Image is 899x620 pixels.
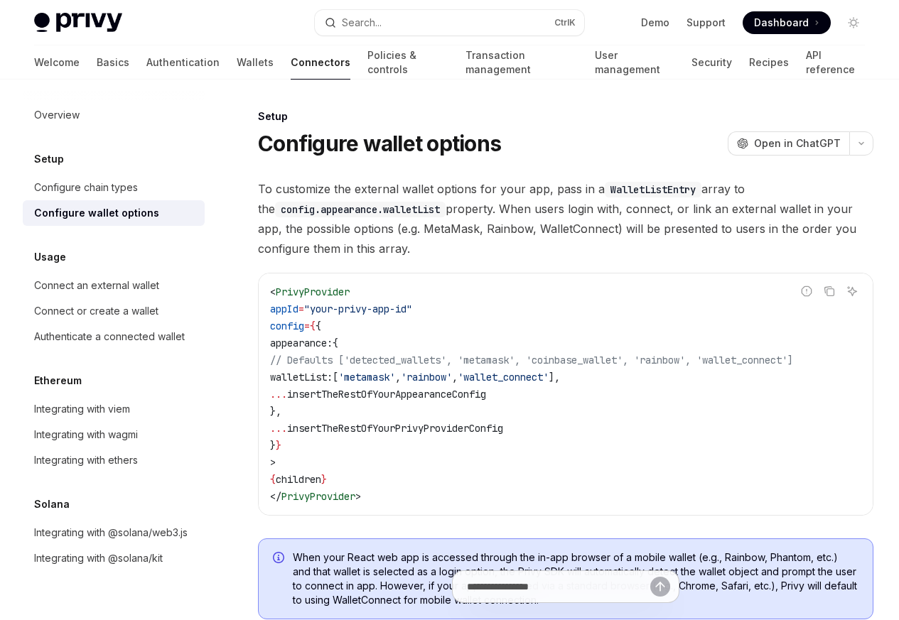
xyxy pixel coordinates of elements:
a: Wallets [237,45,274,80]
span: "your-privy-app-id" [304,303,412,315]
span: config [270,320,304,332]
div: Connect or create a wallet [34,303,158,320]
span: > [270,456,276,469]
a: Basics [97,45,129,80]
span: insertTheRestOfYourAppearanceConfig [287,388,486,401]
a: User management [595,45,674,80]
h5: Ethereum [34,372,82,389]
div: Integrating with @solana/web3.js [34,524,188,541]
span: Dashboard [754,16,809,30]
span: < [270,285,276,298]
span: Open in ChatGPT [754,136,841,151]
button: Open search [315,10,584,36]
a: Security [691,45,732,80]
a: Configure wallet options [23,200,205,226]
a: Authentication [146,45,220,80]
span: </ [270,490,281,503]
span: appearance: [270,337,333,349]
span: 'wallet_connect' [458,371,549,384]
a: Integrating with ethers [23,447,205,473]
code: config.appearance.walletList [275,202,446,217]
span: When your React web app is accessed through the in-app browser of a mobile wallet (e.g., Rainbow,... [293,550,858,607]
h5: Usage [34,249,66,266]
button: Open in ChatGPT [728,131,849,156]
a: Policies & controls [367,45,448,80]
a: Configure chain types [23,175,205,200]
button: Send message [650,577,670,597]
a: Overview [23,102,205,128]
span: { [316,320,321,332]
a: Connect an external wallet [23,273,205,298]
span: walletList: [270,371,333,384]
div: Setup [258,109,873,124]
button: Ask AI [843,282,861,300]
span: ... [270,422,287,435]
span: To customize the external wallet options for your app, pass in a array to the property. When user... [258,179,873,259]
input: Ask a question... [467,571,650,602]
div: Integrating with wagmi [34,426,138,443]
span: { [333,337,338,349]
span: appId [270,303,298,315]
span: ... [270,388,287,401]
span: PrivyProvider [276,285,350,298]
div: Configure wallet options [34,205,159,222]
div: Authenticate a connected wallet [34,328,185,345]
span: 'rainbow' [401,371,452,384]
div: Overview [34,107,80,124]
div: Integrating with @solana/kit [34,550,163,567]
button: Report incorrect code [797,282,816,300]
div: Configure chain types [34,179,138,196]
a: Dashboard [743,11,831,34]
a: Recipes [749,45,789,80]
img: light logo [34,13,122,33]
span: , [452,371,458,384]
span: ], [549,371,560,384]
span: children [276,473,321,486]
span: { [310,320,316,332]
span: // Defaults ['detected_wallets', 'metamask', 'coinbase_wallet', 'rainbow', 'wallet_connect'] [270,354,793,366]
span: } [321,473,327,486]
a: Welcome [34,45,80,80]
span: Ctrl K [554,17,576,28]
a: Integrating with @solana/kit [23,545,205,571]
span: , [395,371,401,384]
a: Transaction management [465,45,578,80]
h5: Setup [34,151,64,168]
span: } [270,439,276,452]
svg: Info [273,552,287,566]
div: Connect an external wallet [34,277,159,294]
span: = [298,303,304,315]
a: Authenticate a connected wallet [23,324,205,349]
span: insertTheRestOfYourPrivyProviderConfig [287,422,503,435]
div: Integrating with ethers [34,452,138,469]
a: Integrating with wagmi [23,422,205,447]
a: Support [687,16,726,30]
span: > [355,490,361,503]
h1: Configure wallet options [258,131,501,156]
a: Connectors [291,45,350,80]
span: { [270,473,276,486]
a: Connect or create a wallet [23,298,205,324]
span: PrivyProvider [281,490,355,503]
a: Integrating with viem [23,396,205,422]
a: Integrating with @solana/web3.js [23,520,205,545]
div: Search... [342,14,382,31]
span: [ [333,371,338,384]
button: Toggle dark mode [842,11,865,34]
a: Demo [641,16,669,30]
h5: Solana [34,496,70,513]
span: = [304,320,310,332]
div: Integrating with viem [34,401,130,418]
span: } [276,439,281,452]
code: WalletListEntry [605,182,701,197]
span: 'metamask' [338,371,395,384]
button: Copy the contents from the code block [820,282,839,300]
a: API reference [806,45,865,80]
span: }, [270,405,281,418]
